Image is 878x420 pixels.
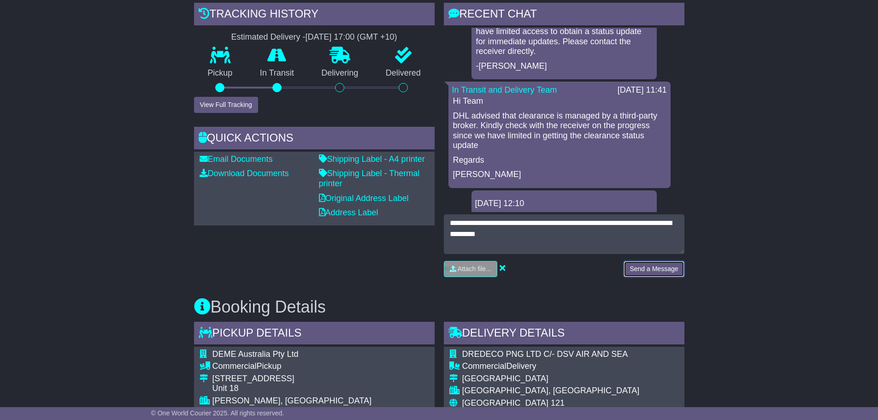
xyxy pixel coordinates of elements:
div: [GEOGRAPHIC_DATA], [GEOGRAPHIC_DATA] [462,386,640,396]
a: In Transit and Delivery Team [452,85,557,95]
div: RECENT CHAT [444,3,684,28]
a: Download Documents [200,169,289,178]
div: [DATE] 17:00 (GMT +10) [306,32,397,42]
div: Quick Actions [194,127,435,152]
span: [GEOGRAPHIC_DATA] [462,398,548,408]
span: 121 [551,398,565,408]
p: Delivered [372,68,435,78]
span: © One World Courier 2025. All rights reserved. [151,409,284,417]
span: Commercial [462,361,507,371]
a: Shipping Label - Thermal printer [319,169,420,188]
p: In Transit [246,68,308,78]
span: DREDECO PNG LTD C/- DSV AIR AND SEA [462,349,628,359]
p: [PERSON_NAME] [453,170,666,180]
div: [DATE] 11:41 [618,85,667,95]
div: Delivery Details [444,322,684,347]
h3: Booking Details [194,298,684,316]
a: Shipping Label - A4 printer [319,154,425,164]
a: Email Documents [200,154,273,164]
div: [DATE] 12:10 [475,199,653,209]
a: Original Address Label [319,194,409,203]
div: [STREET_ADDRESS] [212,374,429,384]
button: View Full Tracking [194,97,258,113]
p: Regards [453,155,666,166]
div: Delivery [462,361,640,372]
p: DHL advised that clearance is managed by a third-party broker. Kindly check with the receiver on ... [453,111,666,151]
span: DEME Australia Pty Ltd [212,349,299,359]
p: Hi Team [453,96,666,106]
p: -[PERSON_NAME] [476,61,652,71]
div: Estimated Delivery - [194,32,435,42]
div: Tracking history [194,3,435,28]
div: [GEOGRAPHIC_DATA] [462,374,640,384]
p: Delivering [308,68,372,78]
div: Pickup Details [194,322,435,347]
div: Pickup [212,361,429,372]
a: Address Label [319,208,378,217]
div: [PERSON_NAME], [GEOGRAPHIC_DATA] [212,396,429,406]
div: Unit 18 [212,384,429,394]
p: ETA moved from [DATE] to [DATE], clearance is managed by the designated broker since we have limi... [476,7,652,57]
p: Pickup [194,68,247,78]
button: Send a Message [624,261,684,277]
span: Commercial [212,361,257,371]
